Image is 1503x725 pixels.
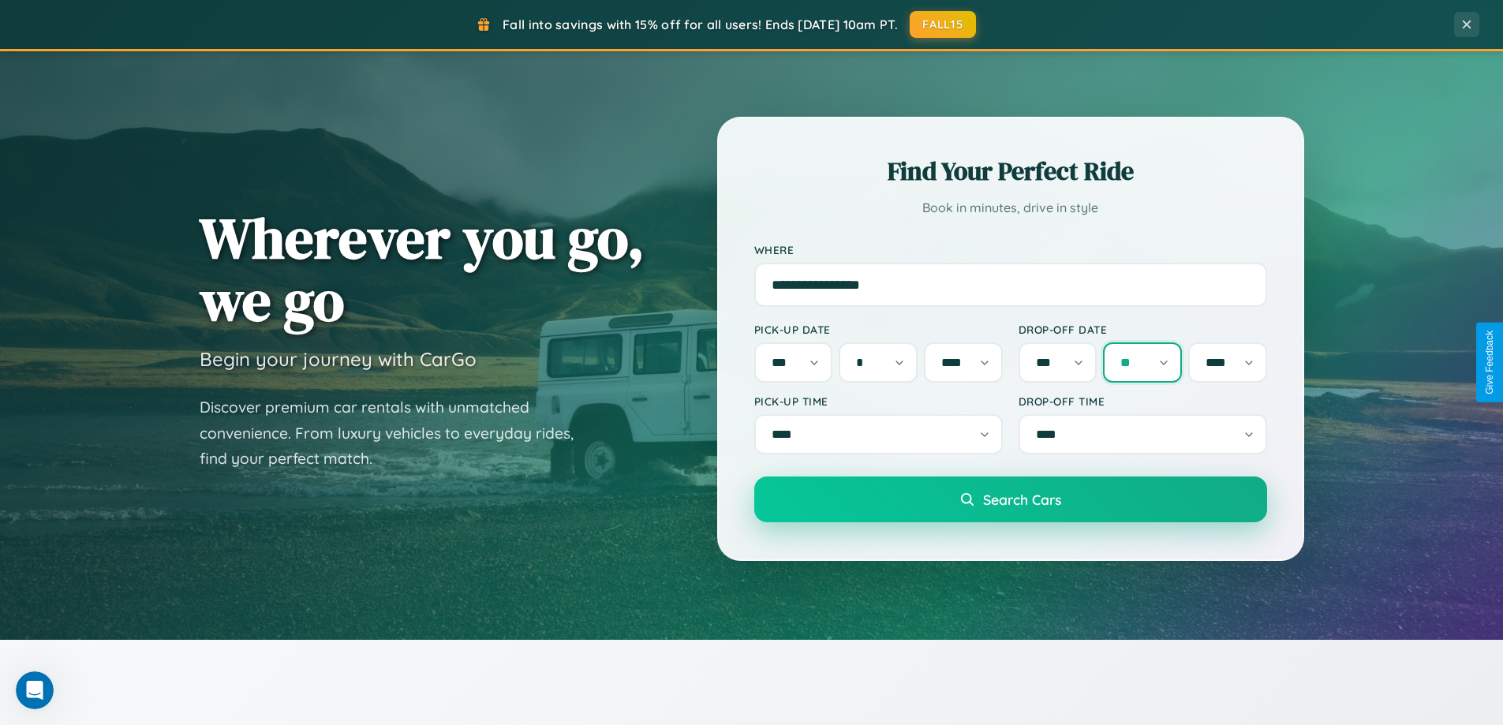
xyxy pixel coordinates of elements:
[200,394,594,472] p: Discover premium car rentals with unmatched convenience. From luxury vehicles to everyday rides, ...
[1019,323,1267,336] label: Drop-off Date
[200,347,477,371] h3: Begin your journey with CarGo
[754,154,1267,189] h2: Find Your Perfect Ride
[754,323,1003,336] label: Pick-up Date
[754,394,1003,408] label: Pick-up Time
[1484,331,1495,394] div: Give Feedback
[983,491,1061,508] span: Search Cars
[200,207,645,331] h1: Wherever you go, we go
[503,17,898,32] span: Fall into savings with 15% off for all users! Ends [DATE] 10am PT.
[910,11,976,38] button: FALL15
[754,476,1267,522] button: Search Cars
[754,196,1267,219] p: Book in minutes, drive in style
[754,243,1267,256] label: Where
[16,671,54,709] iframe: Intercom live chat
[1019,394,1267,408] label: Drop-off Time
